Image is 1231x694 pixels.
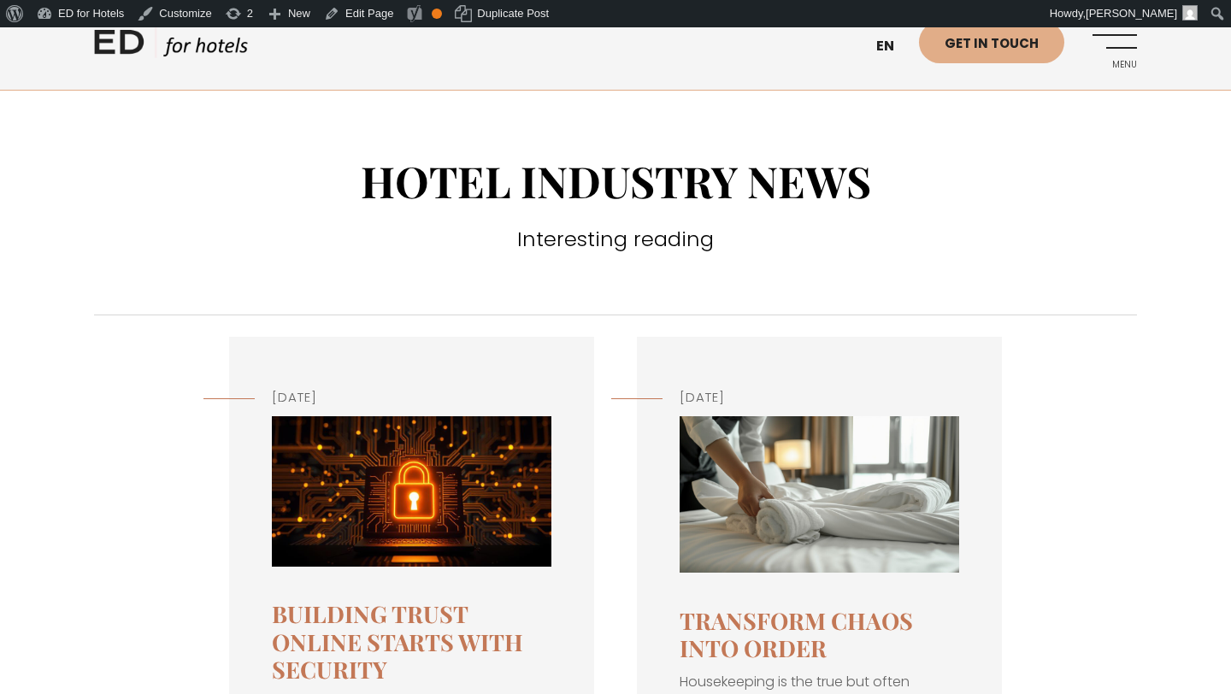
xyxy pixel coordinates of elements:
h5: [DATE] [272,388,551,408]
h1: HOTEL INDUSTRY NEWS [94,156,1137,207]
img: Housekeeping I Modern hotel PMS BOUK [680,416,959,573]
span: Menu [1090,60,1137,70]
div: OK [432,9,442,19]
a: Transform chaos into order [680,605,913,663]
a: Menu [1090,21,1137,68]
a: Get in touch [919,21,1064,63]
a: ED HOTELS [94,26,248,68]
span: [PERSON_NAME] [1086,7,1177,20]
a: en [868,26,919,68]
a: Building Trust Online Starts with Security [272,598,523,685]
h3: Interesting reading [94,224,1137,255]
h5: [DATE] [680,388,959,408]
